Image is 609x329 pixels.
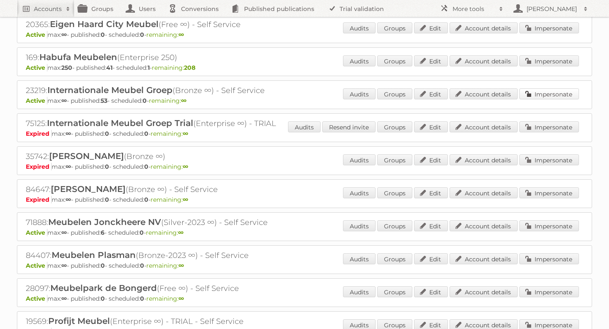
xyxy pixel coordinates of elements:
[453,5,495,13] h2: More tools
[26,262,47,269] span: Active
[61,295,67,302] strong: ∞
[377,187,412,198] a: Groups
[519,121,579,132] a: Impersonate
[183,130,188,137] strong: ∞
[524,5,579,13] h2: [PERSON_NAME]
[146,229,184,236] span: remaining:
[414,220,448,231] a: Edit
[183,163,188,170] strong: ∞
[450,286,518,297] a: Account details
[377,121,412,132] a: Groups
[26,217,322,228] h2: 71888: (Silver-2023 ∞) - Self Service
[140,31,144,38] strong: 0
[343,220,376,231] a: Audits
[450,88,518,99] a: Account details
[343,154,376,165] a: Audits
[343,187,376,198] a: Audits
[26,64,47,71] span: Active
[151,130,188,137] span: remaining:
[343,22,376,33] a: Audits
[414,187,448,198] a: Edit
[39,52,117,62] span: Habufa Meubelen
[144,163,148,170] strong: 0
[140,262,144,269] strong: 0
[519,253,579,264] a: Impersonate
[144,196,148,203] strong: 0
[26,97,583,104] p: max: - published: - scheduled: -
[414,154,448,165] a: Edit
[105,196,109,203] strong: 0
[105,130,109,137] strong: 0
[450,253,518,264] a: Account details
[101,97,107,104] strong: 53
[26,196,583,203] p: max: - published: - scheduled: -
[26,64,583,71] p: max: - published: - scheduled: -
[343,286,376,297] a: Audits
[519,154,579,165] a: Impersonate
[146,262,184,269] span: remaining:
[26,31,47,38] span: Active
[146,31,184,38] span: remaining:
[61,97,67,104] strong: ∞
[61,64,72,71] strong: 250
[26,184,322,195] h2: 84647: (Bronze ∞) - Self Service
[519,88,579,99] a: Impersonate
[450,220,518,231] a: Account details
[377,55,412,66] a: Groups
[414,22,448,33] a: Edit
[377,286,412,297] a: Groups
[61,31,67,38] strong: ∞
[47,118,193,128] span: Internationale Meubel Groep Trial
[51,184,126,194] span: [PERSON_NAME]
[26,151,322,162] h2: 35742: (Bronze ∞)
[50,19,159,29] span: Eigen Haard City Meubel
[450,55,518,66] a: Account details
[101,229,104,236] strong: 6
[178,262,184,269] strong: ∞
[140,229,144,236] strong: 0
[343,253,376,264] a: Audits
[26,85,322,96] h2: 23219: (Bronze ∞) - Self Service
[47,85,173,95] span: Internationale Meubel Groep
[26,130,583,137] p: max: - published: - scheduled: -
[343,55,376,66] a: Audits
[148,64,150,71] strong: 1
[26,31,583,38] p: max: - published: - scheduled: -
[26,118,322,129] h2: 75125: (Enterprise ∞) - TRIAL
[26,250,322,261] h2: 84407: (Bronze-2023 ∞) - Self Service
[101,262,105,269] strong: 0
[26,229,47,236] span: Active
[105,163,109,170] strong: 0
[178,229,184,236] strong: ∞
[184,64,195,71] strong: 208
[181,97,187,104] strong: ∞
[414,253,448,264] a: Edit
[450,121,518,132] a: Account details
[66,130,71,137] strong: ∞
[519,187,579,198] a: Impersonate
[26,295,47,302] span: Active
[26,130,52,137] span: Expired
[26,262,583,269] p: max: - published: - scheduled: -
[26,229,583,236] p: max: - published: - scheduled: -
[26,295,583,302] p: max: - published: - scheduled: -
[152,64,195,71] span: remaining:
[26,163,52,170] span: Expired
[149,97,187,104] span: remaining:
[450,22,518,33] a: Account details
[377,154,412,165] a: Groups
[106,64,112,71] strong: 41
[519,220,579,231] a: Impersonate
[288,121,321,132] a: Audits
[50,283,157,293] span: Meubelpark de Bongerd
[52,250,136,260] span: Meubelen Plasman
[26,19,322,30] h2: 20365: (Free ∞) - Self Service
[519,286,579,297] a: Impersonate
[377,220,412,231] a: Groups
[101,31,105,38] strong: 0
[178,295,184,302] strong: ∞
[61,262,67,269] strong: ∞
[26,97,47,104] span: Active
[343,88,376,99] a: Audits
[146,295,184,302] span: remaining:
